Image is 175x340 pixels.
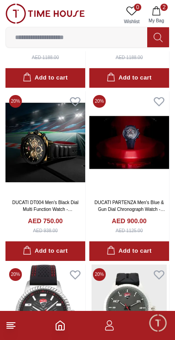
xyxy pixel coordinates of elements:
span: 20 % [93,268,106,281]
span: My Bag [145,17,168,24]
img: DUCATI DT004 Men's Black Dial Multi Function Watch - DTWGF2019202 [5,91,85,194]
img: ... [5,4,85,24]
span: 20 % [9,95,22,108]
span: 20 % [93,95,106,108]
span: 20 % [9,268,22,281]
span: 2 [160,4,168,11]
a: 0Wishlist [120,4,143,27]
h4: AED 750.00 [28,216,62,225]
div: AED 1188.00 [32,54,59,61]
button: Add to cart [89,68,169,88]
button: Add to cart [5,241,85,261]
div: AED 1188.00 [116,54,143,61]
button: Add to cart [5,68,85,88]
div: Add to cart [107,73,151,83]
div: Chat Widget [148,313,168,333]
div: AED 938.00 [33,227,58,234]
span: Wishlist [120,18,143,25]
div: Add to cart [23,246,67,256]
a: DUCATI PARTENZA Men's Blue & Gun Dial Chronograph Watch - DTWGO0000205 [94,200,165,219]
div: AED 1125.00 [116,227,143,234]
button: Add to cart [89,241,169,261]
h4: AED 900.00 [112,216,146,225]
img: DUCATI PARTENZA Men's Blue & Gun Dial Chronograph Watch - DTWGO0000205 [89,91,169,194]
a: DUCATI DT004 Men's Black Dial Multi Function Watch - DTWGF2019202 [12,200,79,219]
div: Add to cart [23,73,67,83]
div: Add to cart [107,246,151,256]
span: 0 [134,4,141,11]
a: Home [55,320,66,331]
button: 2My Bag [143,4,170,27]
